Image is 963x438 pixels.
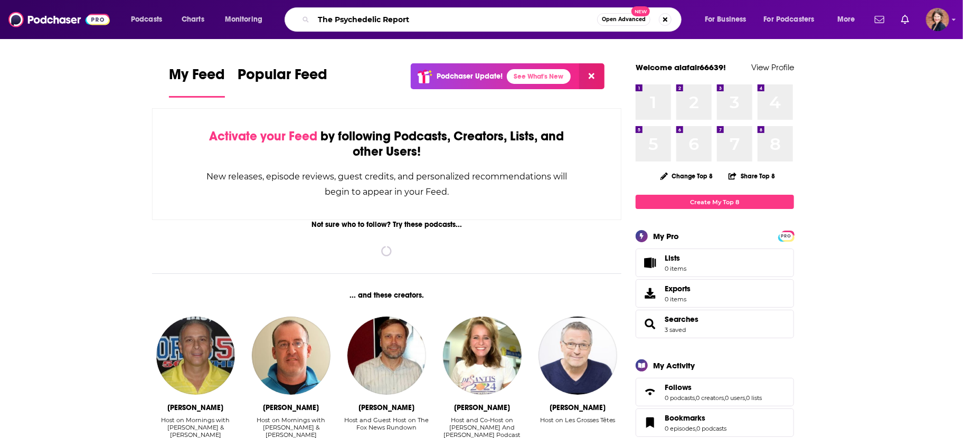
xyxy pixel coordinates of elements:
[636,62,726,72] a: Welcome alafair66639!
[631,6,650,16] span: New
[830,11,868,28] button: open menu
[639,286,660,301] span: Exports
[746,394,762,402] a: 0 lists
[636,408,794,437] span: Bookmarks
[745,394,746,402] span: ,
[695,425,696,432] span: ,
[443,317,521,395] img: Miriam Weaver
[539,317,617,395] img: Laurent Ruquier
[314,11,597,28] input: Search podcasts, credits, & more...
[696,425,726,432] a: 0 podcasts
[665,394,695,402] a: 0 podcasts
[665,253,686,263] span: Lists
[238,65,327,90] span: Popular Feed
[639,317,660,331] a: Searches
[654,169,720,183] button: Change Top 8
[540,416,616,424] div: Host on Les Grosses Têtes
[665,413,705,423] span: Bookmarks
[156,317,234,395] img: Greg Gaston
[295,7,692,32] div: Search podcasts, credits, & more...
[665,284,691,293] span: Exports
[550,403,606,412] div: Laurent Ruquier
[602,17,646,22] span: Open Advanced
[225,12,262,27] span: Monitoring
[926,8,949,31] button: Show profile menu
[639,385,660,399] a: Follows
[8,9,110,30] img: Podchaser - Follow, Share and Rate Podcasts
[705,12,747,27] span: For Business
[209,128,317,144] span: Activate your Feed
[665,296,691,303] span: 0 items
[697,11,760,28] button: open menu
[152,220,621,229] div: Not sure who to follow? Try these podcasts...
[507,69,571,84] a: See What's New
[169,65,225,98] a: My Feed
[636,279,794,308] a: Exports
[597,13,650,26] button: Open AdvancedNew
[639,415,660,430] a: Bookmarks
[454,403,510,412] div: Miriam Weaver
[437,72,503,81] p: Podchaser Update!
[751,62,794,72] a: View Profile
[757,11,830,28] button: open menu
[636,310,794,338] span: Searches
[665,265,686,272] span: 0 items
[724,394,725,402] span: ,
[780,232,792,240] a: PRO
[665,315,698,324] a: Searches
[131,12,162,27] span: Podcasts
[347,317,426,395] img: Dave Anthony
[871,11,889,28] a: Show notifications dropdown
[926,8,949,31] img: User Profile
[728,166,776,186] button: Share Top 8
[238,65,327,98] a: Popular Feed
[343,416,430,431] div: Host and Guest Host on The Fox News Rundown
[636,195,794,209] a: Create My Top 8
[897,11,913,28] a: Show notifications dropdown
[653,231,679,241] div: My Pro
[263,403,319,412] div: Eli Savoie
[695,394,696,402] span: ,
[926,8,949,31] span: Logged in as alafair66639
[636,378,794,406] span: Follows
[764,12,815,27] span: For Podcasters
[639,255,660,270] span: Lists
[152,291,621,300] div: ... and these creators.
[124,11,176,28] button: open menu
[252,317,330,395] img: Eli Savoie
[665,413,726,423] a: Bookmarks
[205,169,568,199] div: New releases, episode reviews, guest credits, and personalized recommendations will begin to appe...
[665,326,686,334] a: 3 saved
[167,403,223,412] div: Greg Gaston
[636,249,794,277] a: Lists
[358,403,414,412] div: Dave Anthony
[169,65,225,90] span: My Feed
[175,11,211,28] a: Charts
[653,360,695,370] div: My Activity
[182,12,204,27] span: Charts
[665,383,762,392] a: Follows
[665,425,695,432] a: 0 episodes
[696,394,724,402] a: 0 creators
[205,129,568,159] div: by following Podcasts, Creators, Lists, and other Users!
[837,12,855,27] span: More
[665,383,692,392] span: Follows
[218,11,276,28] button: open menu
[665,253,680,263] span: Lists
[725,394,745,402] a: 0 users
